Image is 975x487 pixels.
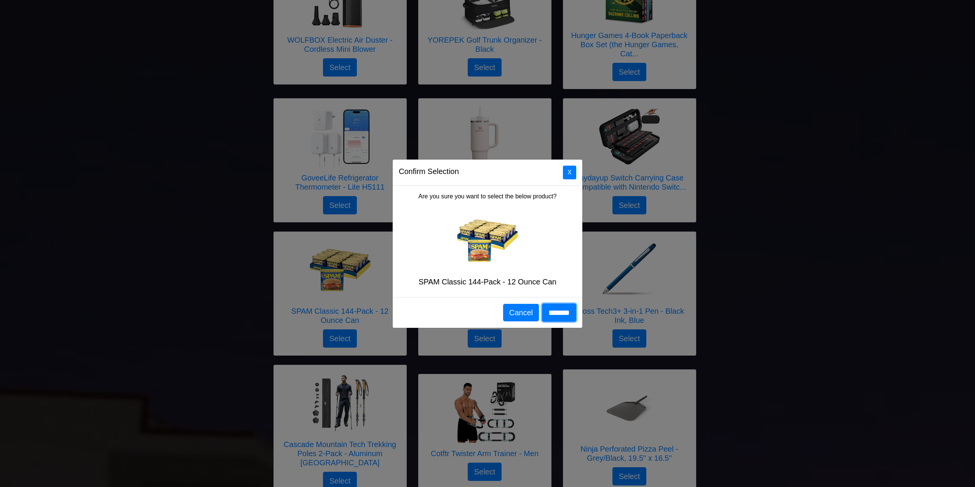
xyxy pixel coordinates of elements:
[399,277,576,286] h5: SPAM Classic 144-Pack - 12 Ounce Can
[503,304,539,321] button: Cancel
[399,166,459,177] h5: Confirm Selection
[563,166,576,179] button: Close
[393,186,582,297] div: Are you sure you want to select the below product?
[457,210,518,271] img: SPAM Classic 144-Pack - 12 Ounce Can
